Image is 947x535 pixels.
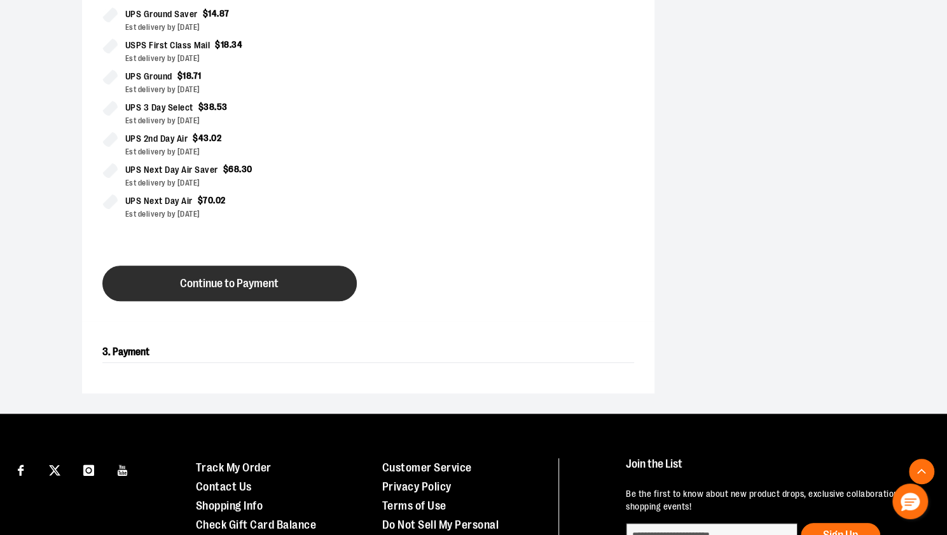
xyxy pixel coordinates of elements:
div: Est delivery by [DATE] [125,53,358,64]
a: Shopping Info [196,499,263,512]
div: Est delivery by [DATE] [125,115,358,126]
span: USPS First Class Mail [125,38,211,53]
div: Est delivery by [DATE] [125,208,358,220]
span: UPS Next Day Air Saver [125,163,218,177]
span: Continue to Payment [180,278,279,290]
span: 68 [228,164,239,174]
span: $ [223,164,229,174]
a: Visit our Youtube page [112,458,134,480]
span: . [209,133,212,143]
a: Check Gift Card Balance [196,518,317,531]
span: . [230,39,232,50]
button: Hello, have a question? Let’s chat. [892,484,928,519]
span: 14 [208,8,217,18]
a: Visit our Instagram page [78,458,100,480]
button: Continue to Payment [102,266,357,301]
span: . [191,71,193,81]
a: Terms of Use [382,499,446,512]
div: Est delivery by [DATE] [125,146,358,158]
span: . [217,8,219,18]
span: UPS Ground Saver [125,7,198,22]
span: UPS 2nd Day Air [125,132,188,146]
span: 53 [217,102,228,112]
span: 71 [193,71,202,81]
button: Back To Top [909,459,934,484]
span: . [214,102,217,112]
input: UPS Next Day Air$70.02Est delivery by [DATE] [102,194,118,209]
span: UPS 3 Day Select [125,100,193,115]
a: Contact Us [196,480,252,493]
span: 02 [211,133,221,143]
span: 18 [183,71,191,81]
input: UPS Ground$18.71Est delivery by [DATE] [102,69,118,85]
span: . [213,195,216,205]
h4: Join the List [626,458,922,482]
span: $ [198,102,204,112]
input: UPS Ground Saver$14.87Est delivery by [DATE] [102,7,118,22]
span: 34 [232,39,242,50]
span: $ [177,71,183,81]
input: USPS First Class Mail$18.34Est delivery by [DATE] [102,38,118,53]
span: 30 [242,164,252,174]
span: $ [198,195,204,205]
input: UPS 2nd Day Air$43.02Est delivery by [DATE] [102,132,118,147]
span: UPS Ground [125,69,172,84]
span: $ [193,133,198,143]
span: $ [215,39,221,50]
span: 02 [216,195,226,205]
span: 43 [198,133,209,143]
div: Est delivery by [DATE] [125,177,358,189]
input: UPS Next Day Air Saver$68.30Est delivery by [DATE] [102,163,118,178]
a: Visit our X page [44,458,66,480]
p: Be the first to know about new product drops, exclusive collaborations, and shopping events! [626,488,922,513]
span: 38 [204,102,214,112]
h2: 3. Payment [102,342,634,363]
a: Customer Service [382,461,472,474]
span: 70 [203,195,213,205]
a: Track My Order [196,461,272,474]
img: Twitter [49,464,60,476]
span: . [239,164,242,174]
input: UPS 3 Day Select$38.53Est delivery by [DATE] [102,100,118,116]
a: Visit our Facebook page [10,458,32,480]
a: Privacy Policy [382,480,452,493]
div: Est delivery by [DATE] [125,22,358,33]
span: 18 [221,39,230,50]
span: 87 [219,8,230,18]
div: Est delivery by [DATE] [125,84,358,95]
span: UPS Next Day Air [125,194,193,208]
span: $ [203,8,209,18]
